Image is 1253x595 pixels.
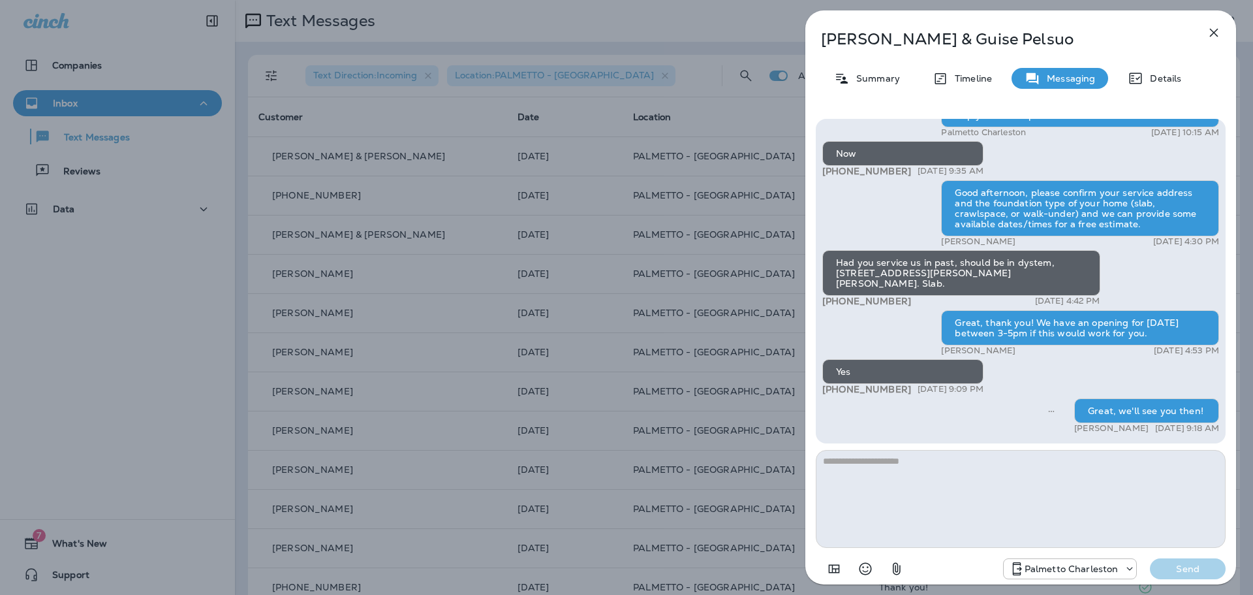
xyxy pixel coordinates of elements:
[1155,423,1219,434] p: [DATE] 9:18 AM
[821,30,1177,48] p: [PERSON_NAME] & Guise Pelsuo
[822,250,1100,296] div: Had you service us in past, should be in dystem, [STREET_ADDRESS][PERSON_NAME][PERSON_NAME]. Slab.
[1004,561,1137,577] div: +1 (843) 277-8322
[918,166,983,176] p: [DATE] 9:35 AM
[941,310,1219,346] div: Great, thank you! We have an opening for [DATE] between 3-5pm if this would work for you.
[1153,236,1219,247] p: [DATE] 4:30 PM
[1154,346,1219,356] p: [DATE] 4:53 PM
[822,359,983,384] div: Yes
[1035,296,1100,306] p: [DATE] 4:42 PM
[822,165,911,177] span: [PHONE_NUMBER]
[948,73,992,84] p: Timeline
[852,556,878,582] button: Select an emoji
[821,556,847,582] button: Add in a premade template
[941,180,1219,236] div: Good afternoon, please confirm your service address and the foundation type of your home (slab, c...
[1040,73,1095,84] p: Messaging
[941,346,1015,356] p: [PERSON_NAME]
[1151,127,1219,138] p: [DATE] 10:15 AM
[1048,404,1055,416] span: Sent
[941,236,1015,247] p: [PERSON_NAME]
[822,141,983,166] div: Now
[1143,73,1181,84] p: Details
[1025,564,1119,574] p: Palmetto Charleston
[822,383,911,395] span: [PHONE_NUMBER]
[822,295,911,307] span: [PHONE_NUMBER]
[1074,423,1149,434] p: [PERSON_NAME]
[941,127,1026,138] p: Palmetto Charleston
[850,73,900,84] p: Summary
[1074,398,1219,423] div: Great, we'll see you then!
[918,384,983,394] p: [DATE] 9:09 PM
